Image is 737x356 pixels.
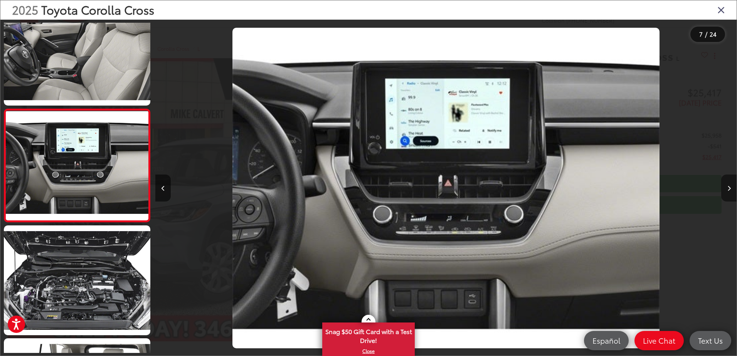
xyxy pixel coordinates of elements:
i: Close gallery [717,5,725,15]
button: Next image [721,175,737,202]
span: 7 [699,30,703,38]
a: Español [584,331,629,350]
span: Español [589,336,624,345]
img: 2025 Toyota Corolla Cross L [4,111,150,220]
span: 24 [710,30,717,38]
span: Snag $50 Gift Card with a Test Drive! [323,323,414,347]
span: Text Us [694,336,727,345]
a: Live Chat [634,331,684,350]
a: Text Us [690,331,731,350]
img: 2025 Toyota Corolla Cross L [232,28,660,348]
button: Previous image [155,175,171,202]
span: / [704,32,708,37]
span: Toyota Corolla Cross [41,1,154,18]
div: 2025 Toyota Corolla Cross L 6 [155,28,737,348]
span: 2025 [12,1,38,18]
img: 2025 Toyota Corolla Cross L [2,224,152,336]
span: Live Chat [639,336,679,345]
